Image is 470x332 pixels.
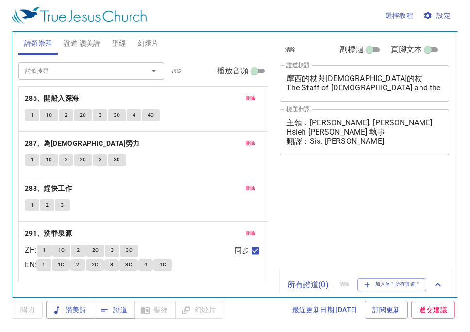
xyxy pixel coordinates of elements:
[419,304,447,316] span: 遞交建議
[104,259,119,271] button: 3
[54,304,86,316] span: 讚美詩
[285,45,296,54] span: 清除
[25,182,72,194] b: 288、趕快工作
[40,109,58,121] button: 1C
[77,246,80,255] span: 2
[55,199,69,211] button: 3
[25,259,36,271] p: EN :
[147,64,161,78] button: Open
[93,154,107,166] button: 3
[114,156,120,164] span: 3C
[25,138,141,150] button: 287、為[DEMOGRAPHIC_DATA]勞力
[65,156,67,164] span: 2
[364,280,420,289] span: 加入至＂所有證道＂
[58,261,65,269] span: 1C
[52,259,70,271] button: 1C
[425,10,451,22] span: 設定
[43,246,46,255] span: 1
[99,156,101,164] span: 3
[142,109,160,121] button: 4C
[25,227,72,240] b: 291、洗罪泉源
[166,65,188,77] button: 清除
[159,261,166,269] span: 4C
[112,37,126,50] span: 聖經
[101,304,127,316] span: 證道
[111,246,114,255] span: 3
[372,304,401,316] span: 訂閱更新
[46,111,52,120] span: 1C
[59,109,73,121] button: 2
[12,7,147,24] img: True Jesus Church
[46,201,49,210] span: 2
[25,154,39,166] button: 1
[386,10,414,22] span: 選擇教程
[80,111,86,120] span: 2C
[31,201,34,210] span: 1
[138,37,159,50] span: 幻燈片
[240,182,262,194] button: 刪除
[25,109,39,121] button: 1
[52,245,71,256] button: 1C
[125,261,132,269] span: 3C
[70,259,85,271] button: 2
[25,92,81,105] button: 285、開船入深海
[391,44,422,55] span: 頁腳文本
[86,245,105,256] button: 2C
[246,229,256,238] span: 刪除
[246,184,256,192] span: 刪除
[42,261,45,269] span: 1
[76,261,79,269] span: 2
[286,118,443,146] textarea: 主領：[PERSON_NAME]. [PERSON_NAME] Hsieh [PERSON_NAME] 執事 翻譯：Sis. [PERSON_NAME] [PERSON_NAME] 姐妹 今日讀...
[40,199,54,211] button: 2
[127,109,141,121] button: 4
[94,301,135,319] button: 證道
[74,109,92,121] button: 2C
[92,246,99,255] span: 2C
[240,227,262,239] button: 刪除
[110,261,113,269] span: 3
[31,156,34,164] span: 1
[59,154,73,166] button: 2
[114,111,120,120] span: 3C
[64,37,100,50] span: 證道 讚美詩
[246,139,256,148] span: 刪除
[46,156,52,164] span: 1C
[36,259,51,271] button: 1
[108,109,126,121] button: 3C
[292,304,357,316] span: 最近更新日期 [DATE]
[46,301,94,319] button: 讚美詩
[240,92,262,104] button: 刪除
[65,111,67,120] span: 2
[37,245,51,256] button: 1
[172,67,182,75] span: 清除
[148,111,154,120] span: 4C
[25,138,140,150] b: 287、為[DEMOGRAPHIC_DATA]勞力
[138,259,153,271] button: 4
[119,259,138,271] button: 3C
[86,259,104,271] button: 2C
[40,154,58,166] button: 1C
[99,111,101,120] span: 3
[58,246,65,255] span: 1C
[105,245,119,256] button: 3
[126,246,133,255] span: 3C
[235,245,249,256] span: 同步
[280,44,302,55] button: 清除
[93,109,107,121] button: 3
[133,111,135,120] span: 4
[340,44,363,55] span: 副標題
[153,259,172,271] button: 4C
[357,278,427,291] button: 加入至＂所有證道＂
[71,245,85,256] button: 2
[25,227,74,240] button: 291、洗罪泉源
[411,301,455,319] a: 遞交建議
[365,301,408,319] a: 訂閱更新
[276,165,417,265] iframe: from-child
[421,7,454,25] button: 設定
[240,138,262,149] button: 刪除
[144,261,147,269] span: 4
[108,154,126,166] button: 3C
[286,74,443,92] textarea: 摩西的杖與[DEMOGRAPHIC_DATA]的杖 The Staff of [DEMOGRAPHIC_DATA] and the Staff of [DEMOGRAPHIC_DATA]
[25,182,74,194] button: 288、趕快工作
[25,245,37,256] p: ZH :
